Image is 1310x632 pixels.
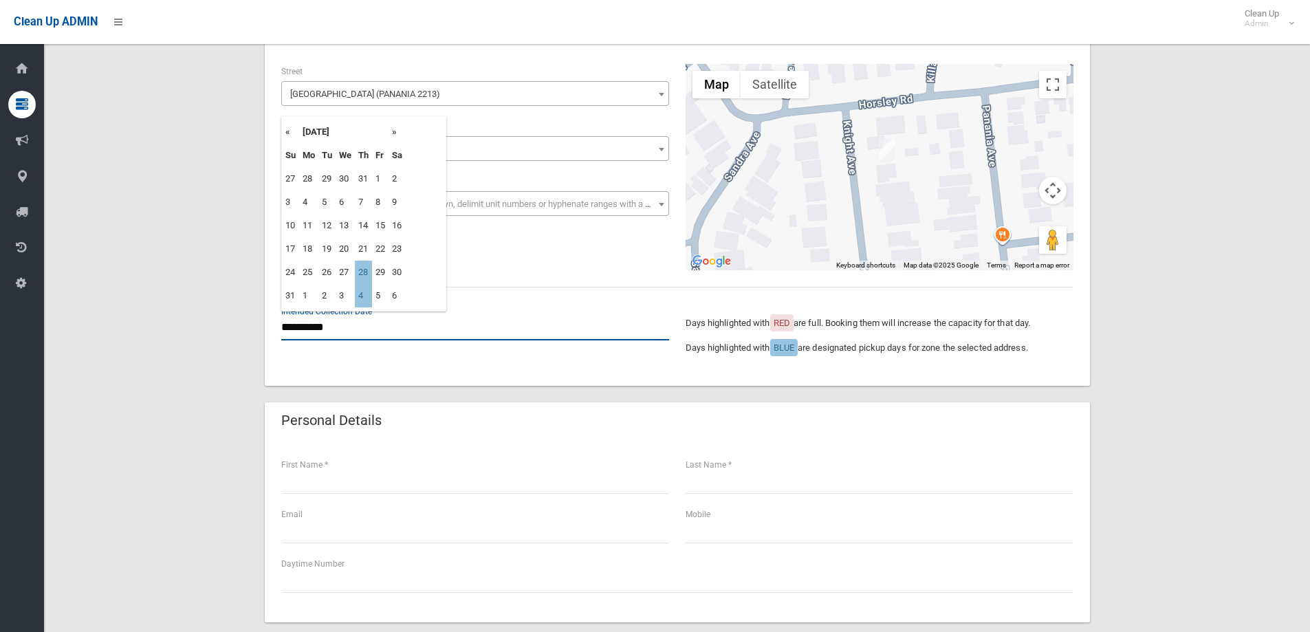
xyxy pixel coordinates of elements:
[389,214,406,237] td: 16
[741,71,809,98] button: Show satellite imagery
[318,167,336,190] td: 29
[774,342,794,353] span: BLUE
[355,190,372,214] td: 7
[299,190,318,214] td: 4
[1039,226,1067,254] button: Drag Pegman onto the map to open Street View
[389,261,406,284] td: 30
[282,167,299,190] td: 27
[372,261,389,284] td: 29
[879,139,895,162] div: 5 Knight Avenue, PANANIA NSW 2213
[282,190,299,214] td: 3
[355,284,372,307] td: 4
[318,214,336,237] td: 12
[299,144,318,167] th: Mo
[1039,71,1067,98] button: Toggle fullscreen view
[389,284,406,307] td: 6
[285,140,666,159] span: 5
[689,252,734,270] a: Open this area in Google Maps (opens a new window)
[1039,177,1067,204] button: Map camera controls
[282,237,299,261] td: 17
[282,261,299,284] td: 24
[389,190,406,214] td: 9
[281,81,669,106] span: Knight Avenue (PANANIA 2213)
[265,407,398,434] header: Personal Details
[1245,19,1279,29] small: Admin
[355,214,372,237] td: 14
[299,214,318,237] td: 11
[282,120,299,144] th: «
[299,261,318,284] td: 25
[987,261,1006,269] a: Terms
[299,167,318,190] td: 28
[318,237,336,261] td: 19
[904,261,979,269] span: Map data ©2025 Google
[299,237,318,261] td: 18
[372,284,389,307] td: 5
[686,340,1073,356] p: Days highlighted with are designated pickup days for zone the selected address.
[389,120,406,144] th: »
[318,190,336,214] td: 5
[336,237,355,261] td: 20
[318,261,336,284] td: 26
[285,85,666,104] span: Knight Avenue (PANANIA 2213)
[355,237,372,261] td: 21
[372,190,389,214] td: 8
[336,144,355,167] th: We
[14,15,98,28] span: Clean Up ADMIN
[686,315,1073,331] p: Days highlighted with are full. Booking them will increase the capacity for that day.
[336,190,355,214] td: 6
[836,261,895,270] button: Keyboard shortcuts
[389,167,406,190] td: 2
[318,144,336,167] th: Tu
[1014,261,1069,269] a: Report a map error
[318,284,336,307] td: 2
[372,237,389,261] td: 22
[389,144,406,167] th: Sa
[372,214,389,237] td: 15
[372,167,389,190] td: 1
[389,237,406,261] td: 23
[282,284,299,307] td: 31
[355,261,372,284] td: 28
[355,167,372,190] td: 31
[336,167,355,190] td: 30
[336,284,355,307] td: 3
[336,261,355,284] td: 27
[282,144,299,167] th: Su
[281,136,669,161] span: 5
[336,214,355,237] td: 13
[282,214,299,237] td: 10
[689,252,734,270] img: Google
[290,199,675,209] span: Select the unit number from the dropdown, delimit unit numbers or hyphenate ranges with a comma
[372,144,389,167] th: Fr
[1238,8,1293,29] span: Clean Up
[355,144,372,167] th: Th
[774,318,790,328] span: RED
[692,71,741,98] button: Show street map
[299,284,318,307] td: 1
[299,120,389,144] th: [DATE]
